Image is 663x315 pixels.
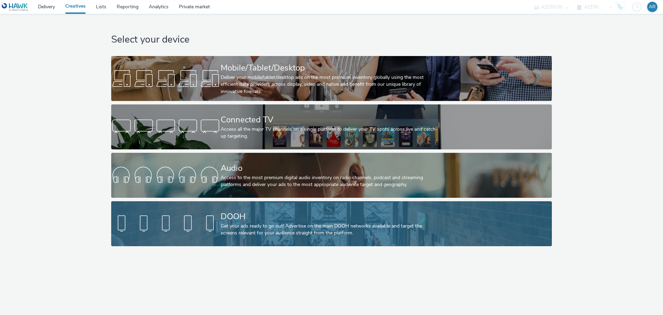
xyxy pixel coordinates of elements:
[615,1,628,12] a: Hawk Academy
[111,153,551,198] a: AudioAccess to the most premium digital audio inventory on radio channels, podcast and streaming ...
[615,1,626,12] img: Hawk Academy
[111,33,551,46] h1: Select your device
[221,114,440,126] div: Connected TV
[111,104,551,149] a: Connected TVAccess all the major TV channels on a single platform to deliver your TV spots across...
[221,162,440,174] div: Audio
[221,126,440,140] div: Access all the major TV channels on a single platform to deliver your TV spots across live and ca...
[649,2,656,12] div: AR
[221,174,440,188] div: Access to the most premium digital audio inventory on radio channels, podcast and streaming platf...
[221,223,440,237] div: Get your ads ready to go out! Advertise on the main DOOH networks available and target the screen...
[111,56,551,101] a: Mobile/Tablet/DesktopDeliver your mobile/tablet/desktop ads on the most premium inventory globall...
[2,3,28,11] img: undefined Logo
[221,74,440,95] div: Deliver your mobile/tablet/desktop ads on the most premium inventory globally using the most effi...
[111,201,551,246] a: DOOHGet your ads ready to go out! Advertise on the main DOOH networks available and target the sc...
[221,211,440,223] div: DOOH
[221,62,440,74] div: Mobile/Tablet/Desktop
